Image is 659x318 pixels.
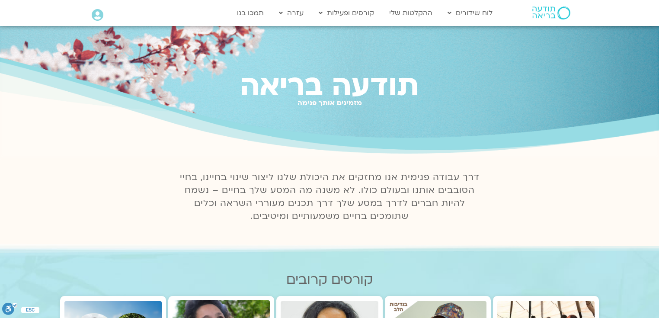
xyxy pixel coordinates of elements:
[60,272,599,287] h2: קורסים קרובים
[314,5,378,21] a: קורסים ופעילות
[233,5,268,21] a: תמכו בנו
[175,171,484,223] p: דרך עבודה פנימית אנו מחזקים את היכולת שלנו ליצור שינוי בחיינו, בחיי הסובבים אותנו ובעולם כולו. לא...
[443,5,497,21] a: לוח שידורים
[532,6,570,19] img: תודעה בריאה
[385,5,437,21] a: ההקלטות שלי
[275,5,308,21] a: עזרה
